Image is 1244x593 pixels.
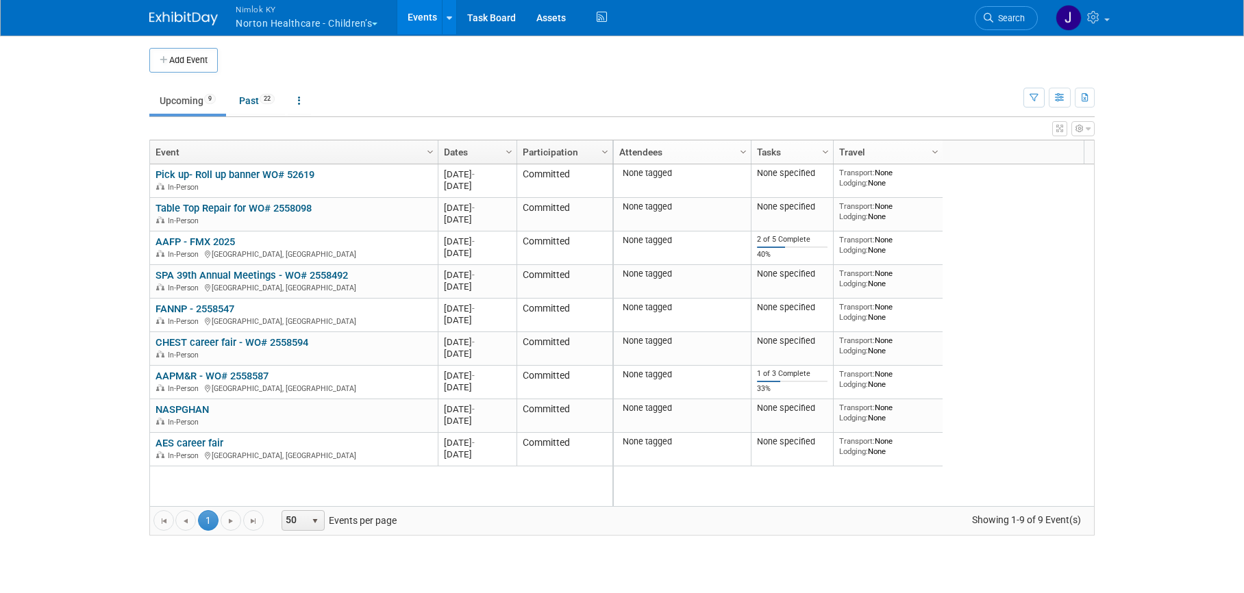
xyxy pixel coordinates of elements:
span: - [472,270,475,280]
img: In-Person Event [156,183,164,190]
div: [DATE] [444,168,510,180]
span: Column Settings [738,147,749,157]
div: None tagged [619,268,746,279]
img: In-Person Event [156,216,164,223]
span: Lodging: [839,212,868,221]
span: Transport: [839,403,875,412]
img: In-Person Event [156,451,164,458]
span: 22 [260,94,275,104]
td: Committed [517,366,612,399]
div: None None [839,336,938,355]
div: None None [839,436,938,456]
a: Travel [839,140,934,164]
td: Committed [517,198,612,231]
a: Tasks [757,140,824,164]
span: Lodging: [839,178,868,188]
img: In-Person Event [156,351,164,357]
div: [DATE] [444,381,510,393]
a: Pick up- Roll up banner WO# 52619 [155,168,314,181]
img: In-Person Event [156,384,164,391]
a: AAPM&R - WO# 2558587 [155,370,269,382]
td: Committed [517,299,612,332]
a: AAFP - FMX 2025 [155,236,235,248]
span: select [310,516,321,527]
div: [DATE] [444,269,510,281]
span: Column Settings [503,147,514,157]
span: 1 [198,510,219,531]
div: [DATE] [444,303,510,314]
span: Lodging: [839,279,868,288]
a: Column Settings [736,140,751,161]
a: Search [975,6,1038,30]
span: Transport: [839,369,875,379]
span: Search [993,13,1025,23]
div: None tagged [619,201,746,212]
div: None tagged [619,403,746,414]
div: 40% [757,250,828,260]
td: Committed [517,433,612,466]
span: Lodging: [839,312,868,322]
span: Column Settings [599,147,610,157]
img: In-Person Event [156,317,164,324]
div: None None [839,268,938,288]
a: Event [155,140,429,164]
div: None tagged [619,168,746,179]
div: [DATE] [444,202,510,214]
span: Column Settings [820,147,831,157]
div: 33% [757,384,828,394]
td: Committed [517,265,612,299]
span: In-Person [168,317,203,326]
div: None None [839,403,938,422]
span: Transport: [839,336,875,345]
a: Go to the first page [153,510,174,531]
a: Table Top Repair for WO# 2558098 [155,202,312,214]
div: [GEOGRAPHIC_DATA], [GEOGRAPHIC_DATA] [155,281,432,293]
a: Past22 [229,88,285,114]
div: None specified [757,268,828,279]
td: Committed [517,332,612,366]
div: None tagged [619,336,746,346]
div: None specified [757,403,828,414]
span: Column Settings [930,147,941,157]
span: Go to the previous page [180,516,191,527]
div: None None [839,302,938,322]
div: 1 of 3 Complete [757,369,828,379]
span: - [472,303,475,314]
div: [DATE] [444,336,510,348]
div: [DATE] [444,281,510,292]
span: Showing 1-9 of 9 Event(s) [960,510,1094,529]
div: [DATE] [444,314,510,326]
a: FANNP - 2558547 [155,303,234,315]
div: [GEOGRAPHIC_DATA], [GEOGRAPHIC_DATA] [155,315,432,327]
a: Column Settings [928,140,943,161]
div: None tagged [619,235,746,246]
span: Nimlok KY [236,2,377,16]
div: None specified [757,201,828,212]
img: Jamie Dunn [1056,5,1082,31]
span: Go to the first page [158,516,169,527]
td: Committed [517,399,612,433]
img: In-Person Event [156,418,164,425]
span: In-Person [168,283,203,292]
span: Lodging: [839,346,868,355]
div: None specified [757,336,828,346]
span: Lodging: [839,379,868,389]
span: Transport: [839,436,875,446]
span: Lodging: [839,413,868,422]
span: Lodging: [839,446,868,456]
div: None None [839,235,938,255]
span: Transport: [839,302,875,312]
span: 9 [204,94,216,104]
span: - [472,370,475,381]
span: Transport: [839,168,875,177]
a: Column Settings [819,140,834,161]
span: - [472,236,475,247]
td: Committed [517,164,612,198]
span: Lodging: [839,245,868,255]
img: ExhibitDay [149,12,218,25]
a: NASPGHAN [155,403,209,416]
a: Go to the next page [221,510,241,531]
div: None specified [757,302,828,313]
div: None specified [757,168,828,179]
div: [GEOGRAPHIC_DATA], [GEOGRAPHIC_DATA] [155,248,432,260]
